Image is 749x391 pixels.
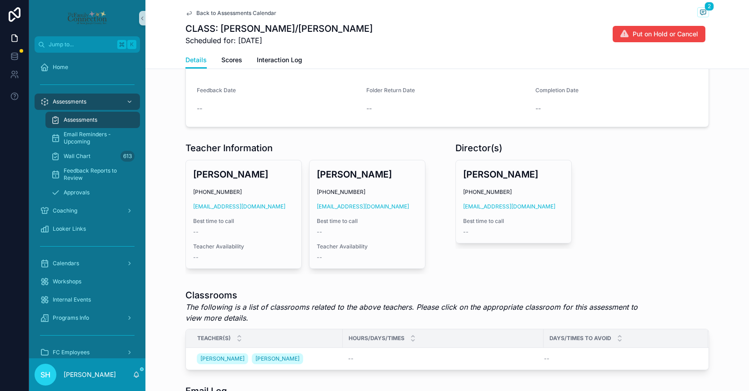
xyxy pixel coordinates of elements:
[64,131,131,145] span: Email Reminders - Upcoming
[64,189,90,196] span: Approvals
[535,87,579,94] span: Completion Date
[64,153,90,160] span: Wall Chart
[193,243,294,250] span: Teacher Availability
[53,225,86,233] span: Looker Links
[35,221,140,237] a: Looker Links
[463,228,469,236] span: --
[197,87,236,94] span: Feedback Date
[185,302,641,323] em: The following is a list of classrooms related to the above teachers. Please click on the appropri...
[67,11,107,25] img: App logo
[549,335,611,342] span: Days/Times to Avoid
[196,10,276,17] span: Back to Assessments Calendar
[45,130,140,146] a: Email Reminders - Upcoming
[35,36,140,53] button: Jump to...K
[317,228,322,236] span: --
[463,203,555,210] a: [EMAIL_ADDRESS][DOMAIN_NAME]
[53,64,68,71] span: Home
[53,207,77,214] span: Coaching
[257,55,302,64] span: Interaction Log
[317,168,418,181] h3: [PERSON_NAME]
[349,335,404,342] span: Hours/Days/Times
[193,188,294,196] span: [PHONE_NUMBER]
[53,314,89,322] span: Programs Info
[197,104,202,113] span: --
[185,289,641,302] h1: Classrooms
[45,148,140,164] a: Wall Chart613
[53,260,79,267] span: Calendars
[309,160,425,269] a: [PERSON_NAME][PHONE_NUMBER][EMAIL_ADDRESS][DOMAIN_NAME]Best time to call--Teacher Availability--
[317,218,418,225] span: Best time to call
[185,10,276,17] a: Back to Assessments Calendar
[185,142,273,154] h1: Teacher Information
[35,94,140,110] a: Assessments
[317,188,418,196] span: [PHONE_NUMBER]
[35,203,140,219] a: Coaching
[193,168,294,181] h3: [PERSON_NAME]
[40,369,50,380] span: SH
[185,35,373,46] span: Scheduled for: [DATE]
[64,116,97,124] span: Assessments
[197,335,231,342] span: Teacher(s)
[120,151,135,162] div: 613
[185,52,207,69] a: Details
[64,370,116,379] p: [PERSON_NAME]
[544,355,697,362] a: --
[35,344,140,361] a: FC Employees
[348,355,354,362] span: --
[317,243,418,250] span: Teacher Availability
[53,278,81,285] span: Workshops
[704,2,714,11] span: 2
[64,167,131,182] span: Feedback Reports to Review
[35,59,140,75] a: Home
[535,104,541,113] span: --
[197,351,337,366] a: [PERSON_NAME][PERSON_NAME]
[128,41,135,48] span: K
[221,52,242,70] a: Scores
[45,184,140,201] a: Approvals
[633,30,698,39] span: Put on Hold or Cancel
[463,168,564,181] h3: [PERSON_NAME]
[613,26,705,42] button: Put on Hold or Cancel
[193,203,285,210] a: [EMAIL_ADDRESS][DOMAIN_NAME]
[185,160,302,269] a: [PERSON_NAME][PHONE_NUMBER][EMAIL_ADDRESS][DOMAIN_NAME]Best time to call--Teacher Availability--
[45,112,140,128] a: Assessments
[455,142,502,154] h1: Director(s)
[317,254,322,261] span: --
[185,55,207,64] span: Details
[185,22,373,35] h1: CLASS: [PERSON_NAME]/[PERSON_NAME]
[35,292,140,308] a: Internal Events
[255,355,300,362] span: [PERSON_NAME]
[697,7,709,19] button: 2
[366,104,372,113] span: --
[193,228,199,236] span: --
[455,160,572,243] a: [PERSON_NAME][PHONE_NUMBER][EMAIL_ADDRESS][DOMAIN_NAME]Best time to call--
[200,355,245,362] span: [PERSON_NAME]
[252,353,303,364] a: [PERSON_NAME]
[49,41,114,48] span: Jump to...
[366,87,415,94] span: Folder Return Date
[35,273,140,290] a: Workshops
[29,53,145,358] div: scrollable content
[35,255,140,272] a: Calendars
[45,166,140,183] a: Feedback Reports to Review
[463,188,564,196] span: [PHONE_NUMBER]
[35,310,140,326] a: Programs Info
[348,355,538,362] a: --
[544,355,549,362] span: --
[193,254,199,261] span: --
[257,52,302,70] a: Interaction Log
[53,98,86,105] span: Assessments
[197,353,248,364] a: [PERSON_NAME]
[317,203,409,210] a: [EMAIL_ADDRESS][DOMAIN_NAME]
[53,349,90,356] span: FC Employees
[221,55,242,64] span: Scores
[193,218,294,225] span: Best time to call
[53,296,91,303] span: Internal Events
[463,218,564,225] span: Best time to call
